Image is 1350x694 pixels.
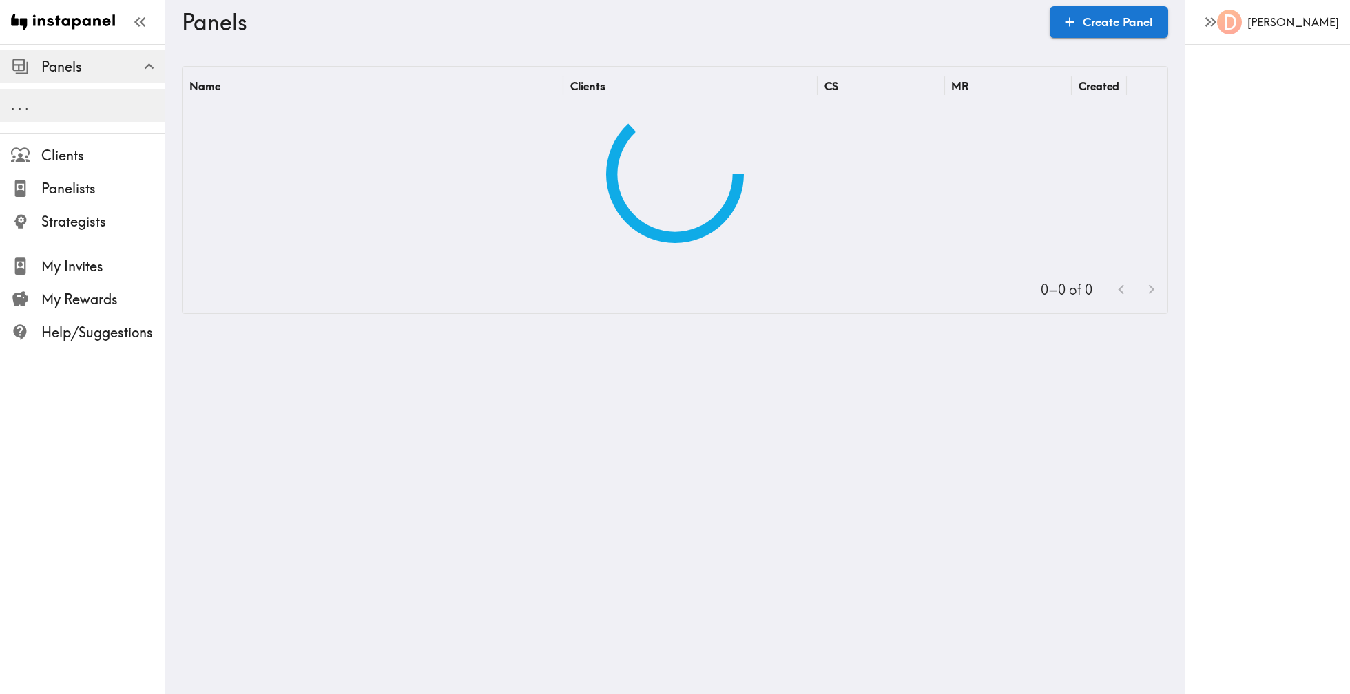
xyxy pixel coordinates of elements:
div: Name [189,79,220,93]
div: MR [951,79,969,93]
a: Create Panel [1050,6,1168,38]
div: Clients [570,79,605,93]
span: . [11,96,15,114]
span: My Rewards [41,290,165,309]
span: Panels [41,57,165,76]
h3: Panels [182,9,1039,35]
span: My Invites [41,257,165,276]
span: D [1223,10,1237,34]
span: Clients [41,146,165,165]
span: . [25,96,29,114]
span: Strategists [41,212,165,231]
div: Created [1079,79,1119,93]
div: CS [824,79,838,93]
span: Panelists [41,179,165,198]
span: Help/Suggestions [41,323,165,342]
span: . [18,96,22,114]
h6: [PERSON_NAME] [1247,14,1339,30]
p: 0–0 of 0 [1041,280,1092,299]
